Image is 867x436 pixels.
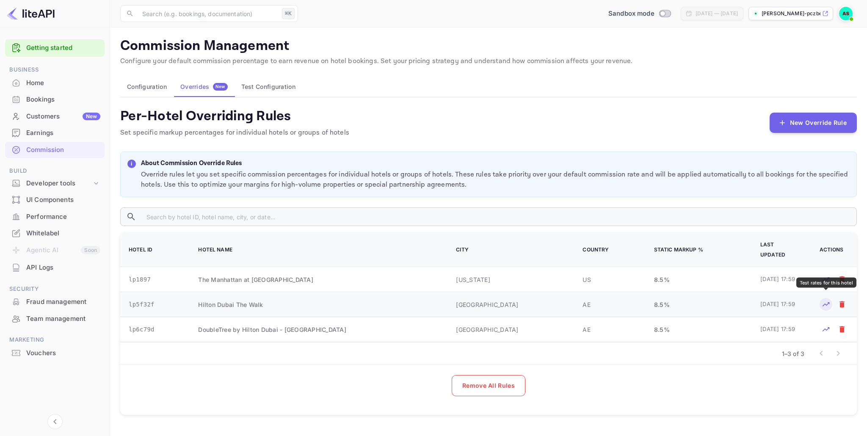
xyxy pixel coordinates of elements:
button: Configuration [120,77,174,97]
p: Override rules let you set specific commission percentages for individual hotels or groups of hot... [141,170,850,190]
div: Performance [5,209,105,225]
td: Hilton Dubai The Walk [188,292,446,317]
div: New [83,113,100,120]
a: Bookings [5,91,105,107]
td: lp6c79d [120,317,188,342]
th: Static Markup % [644,233,750,267]
div: API Logs [26,263,100,273]
a: API Logs [5,259,105,275]
button: Test rates for this hotel [820,273,832,286]
div: Test rates for this hotel [796,277,856,288]
img: LiteAPI logo [7,7,55,20]
div: UI Components [26,195,100,205]
td: 8.5 % [644,292,750,317]
td: [DATE] 17:59 [750,267,809,292]
td: lp5f32f [120,292,188,317]
th: City [446,233,572,267]
h4: Per-Hotel Overriding Rules [120,108,349,124]
span: Marketing [5,335,105,345]
span: New [213,84,228,89]
span: Build [5,166,105,176]
input: Search by hotel ID, hotel name, city, or date... [140,207,857,226]
button: Mark for deletion [836,298,848,311]
th: Last Updated [750,233,809,267]
a: Getting started [26,43,100,53]
div: Earnings [26,128,100,138]
div: Whitelabel [5,225,105,242]
td: 8.5 % [644,267,750,292]
td: [US_STATE] [446,267,572,292]
a: Whitelabel [5,225,105,241]
div: Switch to Production mode [605,9,674,19]
button: Remove All Rules [452,375,525,396]
a: Earnings [5,125,105,141]
div: API Logs [5,259,105,276]
a: Team management [5,311,105,326]
div: CustomersNew [5,108,105,125]
div: Developer tools [26,179,92,188]
p: [PERSON_NAME]-pczbe... [762,10,820,17]
div: Vouchers [26,348,100,358]
div: Bookings [5,91,105,108]
a: Home [5,75,105,91]
a: CustomersNew [5,108,105,124]
div: Vouchers [5,345,105,361]
a: Performance [5,209,105,224]
div: Developer tools [5,176,105,191]
button: Collapse navigation [47,414,63,429]
td: AE [572,317,643,342]
a: Commission [5,142,105,157]
span: Security [5,284,105,294]
th: Country [572,233,643,267]
div: Fraud management [26,297,100,307]
td: [DATE] 17:59 [750,292,809,317]
p: Commission Management [120,38,857,55]
button: Test rates for this hotel [820,298,832,311]
span: Business [5,65,105,75]
img: Andreas Stefanis [839,7,853,20]
td: [GEOGRAPHIC_DATA] [446,317,572,342]
td: 8.5 % [644,317,750,342]
div: [DATE] — [DATE] [696,10,738,17]
th: Hotel ID [120,233,188,267]
div: Getting started [5,39,105,57]
div: Overrides [180,83,228,91]
button: Test Configuration [235,77,302,97]
button: Test rates for this hotel [820,323,832,336]
p: Set specific markup percentages for individual hotels or groups of hotels [120,128,349,138]
input: Search (e.g. bookings, documentation) [137,5,279,22]
td: [GEOGRAPHIC_DATA] [446,292,572,317]
th: Actions [809,233,857,267]
td: US [572,267,643,292]
div: Bookings [26,95,100,105]
div: Home [26,78,100,88]
td: The Manhattan at [GEOGRAPHIC_DATA] [188,267,446,292]
p: Configure your default commission percentage to earn revenue on hotel bookings. Set your pricing ... [120,56,857,66]
p: About Commission Override Rules [141,159,850,168]
div: Commission [26,145,100,155]
div: Team management [26,314,100,324]
td: DoubleTree by Hilton Dubai - [GEOGRAPHIC_DATA] [188,317,446,342]
button: Mark for deletion [836,323,848,336]
td: [DATE] 17:59 [750,317,809,342]
div: Customers [26,112,100,121]
td: AE [572,292,643,317]
button: Mark for deletion [836,273,848,286]
th: Hotel Name [188,233,446,267]
div: Whitelabel [26,229,100,238]
td: lp1897 [120,267,188,292]
div: ⌘K [282,8,295,19]
p: i [131,160,132,168]
div: Performance [26,212,100,222]
a: Vouchers [5,345,105,361]
a: Fraud management [5,294,105,309]
a: UI Components [5,192,105,207]
button: New Override Rule [770,113,857,133]
p: 1–3 of 3 [782,349,804,358]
